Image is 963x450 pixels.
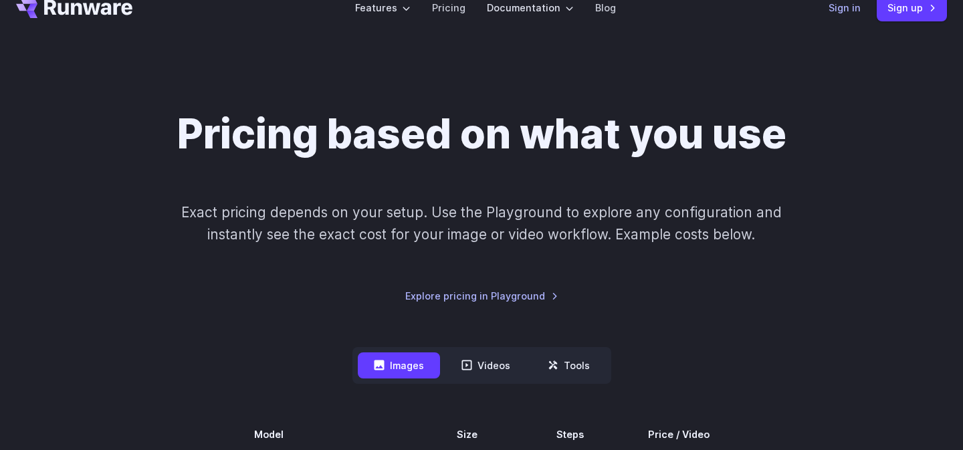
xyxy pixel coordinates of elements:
a: Explore pricing in Playground [405,288,558,304]
p: Exact pricing depends on your setup. Use the Playground to explore any configuration and instantl... [156,201,807,246]
h1: Pricing based on what you use [177,110,786,158]
button: Videos [445,352,526,378]
button: Images [358,352,440,378]
button: Tools [532,352,606,378]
